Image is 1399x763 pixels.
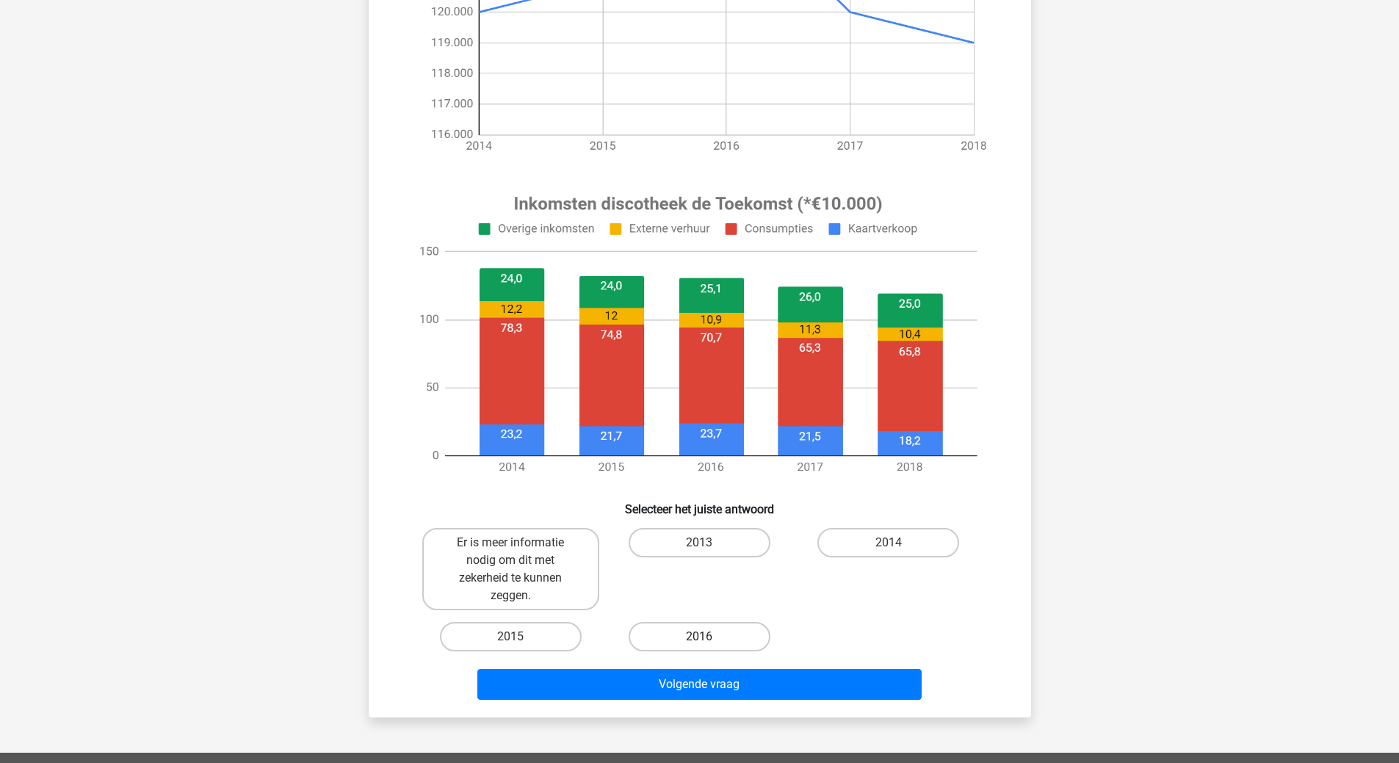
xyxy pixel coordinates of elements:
h6: Selecteer het juiste antwoord [392,491,1008,516]
label: 2014 [817,528,959,557]
label: 2015 [440,622,582,651]
button: Volgende vraag [477,669,922,700]
label: Er is meer informatie nodig om dit met zekerheid te kunnen zeggen. [422,528,599,610]
label: 2013 [629,528,770,557]
label: 2016 [629,622,770,651]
